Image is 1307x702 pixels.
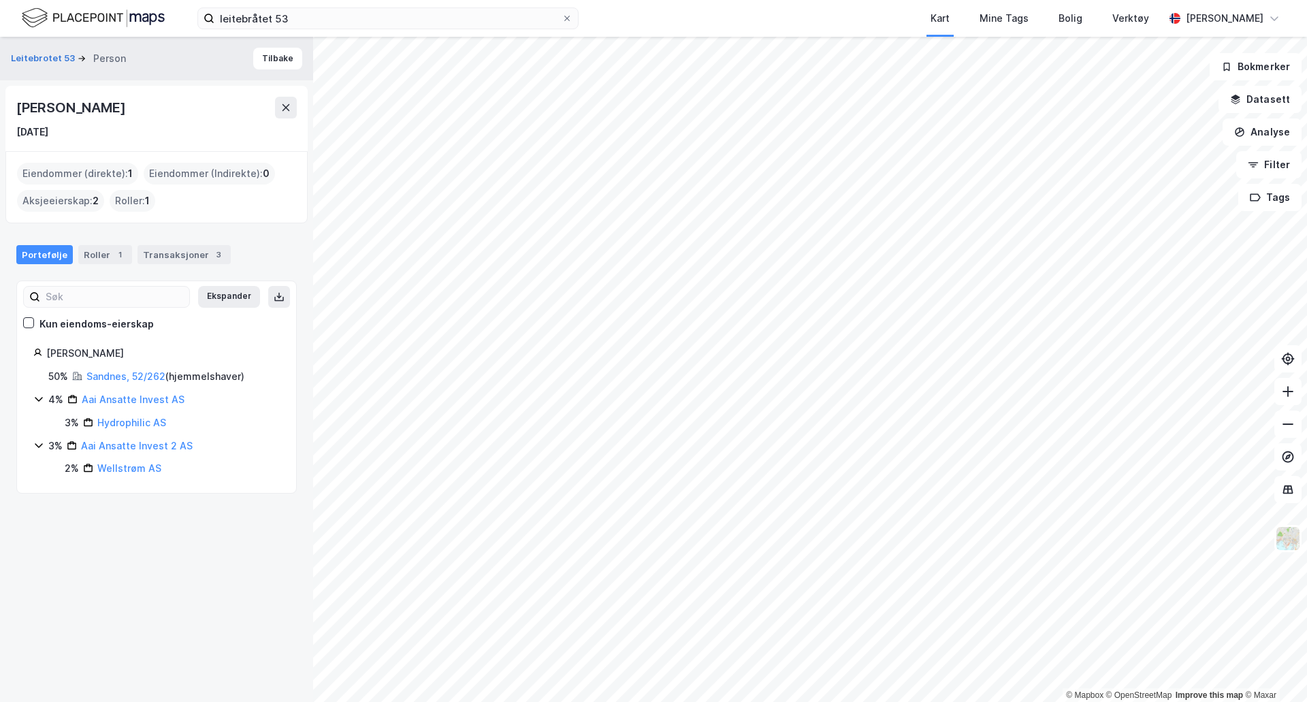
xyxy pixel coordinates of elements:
[110,190,155,212] div: Roller :
[1106,690,1172,700] a: OpenStreetMap
[40,287,189,307] input: Søk
[48,368,68,385] div: 50%
[1238,184,1302,211] button: Tags
[212,248,225,261] div: 3
[16,245,73,264] div: Portefølje
[1275,526,1301,552] img: Z
[11,52,78,65] button: Leitebrotet 53
[980,10,1029,27] div: Mine Tags
[263,165,270,182] span: 0
[48,392,63,408] div: 4%
[97,462,161,474] a: Wellstrøm AS
[17,190,104,212] div: Aksjeeierskap :
[1176,690,1243,700] a: Improve this map
[86,370,165,382] a: Sandnes, 52/262
[198,286,260,308] button: Ekspander
[97,417,166,428] a: Hydrophilic AS
[1223,118,1302,146] button: Analyse
[145,193,150,209] span: 1
[1210,53,1302,80] button: Bokmerker
[253,48,302,69] button: Tilbake
[214,8,562,29] input: Søk på adresse, matrikkel, gårdeiere, leietakere eller personer
[1059,10,1082,27] div: Bolig
[22,6,165,30] img: logo.f888ab2527a4732fd821a326f86c7f29.svg
[39,316,154,332] div: Kun eiendoms-eierskap
[46,345,280,362] div: [PERSON_NAME]
[86,368,244,385] div: ( hjemmelshaver )
[81,440,193,451] a: Aai Ansatte Invest 2 AS
[1112,10,1149,27] div: Verktøy
[1239,637,1307,702] div: Kontrollprogram for chat
[128,165,133,182] span: 1
[93,50,126,67] div: Person
[1186,10,1263,27] div: [PERSON_NAME]
[48,438,63,454] div: 3%
[1236,151,1302,178] button: Filter
[78,245,132,264] div: Roller
[82,394,184,405] a: Aai Ansatte Invest AS
[931,10,950,27] div: Kart
[16,124,48,140] div: [DATE]
[144,163,275,185] div: Eiendommer (Indirekte) :
[17,163,138,185] div: Eiendommer (direkte) :
[1239,637,1307,702] iframe: Chat Widget
[1219,86,1302,113] button: Datasett
[1066,690,1103,700] a: Mapbox
[65,415,79,431] div: 3%
[65,460,79,477] div: 2%
[138,245,231,264] div: Transaksjoner
[16,97,128,118] div: [PERSON_NAME]
[93,193,99,209] span: 2
[113,248,127,261] div: 1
